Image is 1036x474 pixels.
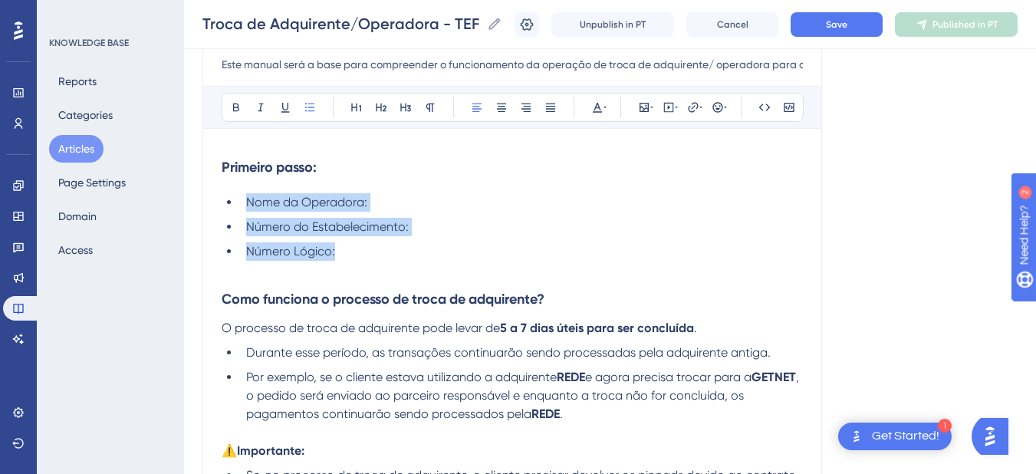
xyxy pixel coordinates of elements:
div: 1 [938,419,952,433]
div: 2 [107,8,111,20]
span: . [694,321,697,335]
strong: REDE [531,407,560,421]
button: Categories [49,101,122,129]
span: . [560,407,563,421]
button: Articles [49,135,104,163]
button: Access [49,236,102,264]
span: Published in PT [932,18,998,31]
span: Durante esse período, as transações continuarão sendo processadas pela adquirente antiga. [246,345,771,360]
span: Need Help? [36,4,96,22]
button: Unpublish in PT [551,12,674,37]
strong: ⚠️Importante: [222,443,304,458]
strong: Primeiro passo: [222,159,317,176]
span: Número do Estabelecimento: [246,219,409,234]
span: O processo de troca de adquirente pode levar de [222,321,500,335]
img: launcher-image-alternative-text [847,427,866,446]
button: Domain [49,202,106,230]
strong: GETNET [752,370,796,384]
strong: 5 a 7 dias úteis para ser concluída [500,321,694,335]
span: , o pedido será enviado ao parceiro responsável e enquanto a troca não for concluída, os pagament... [246,370,802,421]
span: Nome da Operadora: [246,195,367,209]
input: Article Name [202,13,481,35]
button: Cancel [686,12,778,37]
span: Cancel [717,18,748,31]
div: Get Started! [872,428,939,445]
strong: Como funciona o processo de troca de adquirente? [222,291,544,308]
span: Save [826,18,847,31]
button: Reports [49,67,106,95]
div: KNOWLEDGE BASE [49,37,129,49]
button: Published in PT [895,12,1018,37]
button: Page Settings [49,169,135,196]
button: Save [791,12,883,37]
span: Unpublish in PT [580,18,646,31]
input: Article Description [222,55,803,74]
span: Por exemplo, se o cliente estava utilizando a adquirente [246,370,557,384]
span: Número Lógico: [246,244,335,258]
strong: REDE [557,370,585,384]
span: e agora precisa trocar para a [585,370,752,384]
iframe: UserGuiding AI Assistant Launcher [972,413,1018,459]
div: Open Get Started! checklist, remaining modules: 1 [838,423,952,450]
